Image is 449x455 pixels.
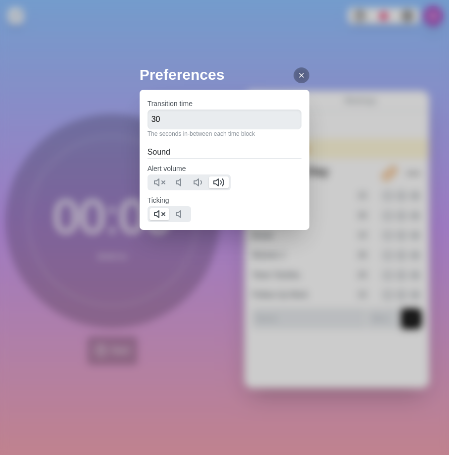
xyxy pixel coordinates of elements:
p: The seconds in-between each time block [148,129,302,138]
h2: Preferences [140,63,310,86]
h2: Sound [148,146,302,158]
label: Transition time [148,100,193,108]
label: Ticking [148,196,169,204]
label: Alert volume [148,165,186,172]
